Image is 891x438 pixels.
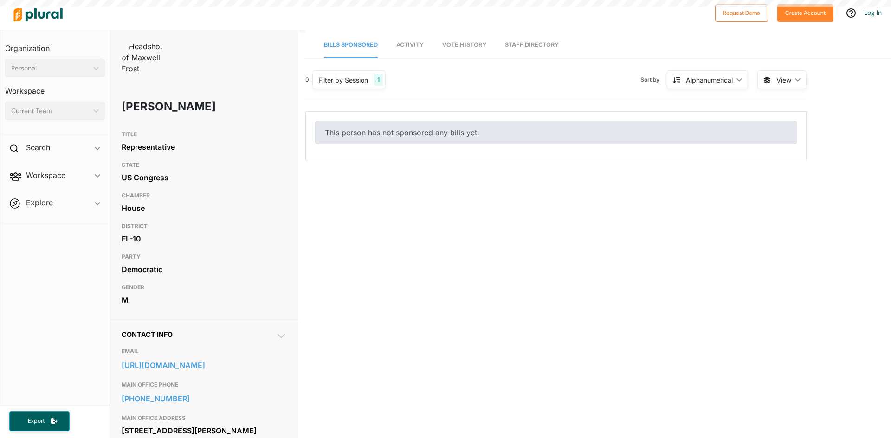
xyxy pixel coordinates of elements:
[122,346,287,357] h3: EMAIL
[122,159,287,171] h3: STATE
[686,75,733,85] div: Alphanumerical
[122,379,287,390] h3: MAIN OFFICE PHONE
[122,262,287,276] div: Democratic
[122,221,287,232] h3: DISTRICT
[122,392,287,406] a: [PHONE_NUMBER]
[442,32,486,58] a: Vote History
[122,232,287,246] div: FL-10
[122,282,287,293] h3: GENDER
[864,8,882,17] a: Log In
[305,76,309,84] div: 0
[11,106,90,116] div: Current Team
[776,75,791,85] span: View
[11,63,90,73] div: Personal
[715,7,768,17] a: Request Demo
[122,251,287,262] h3: PARTY
[122,293,287,307] div: M
[122,201,287,215] div: House
[318,75,368,85] div: Filter by Session
[396,32,424,58] a: Activity
[777,4,833,22] button: Create Account
[122,140,287,154] div: Representative
[5,77,105,98] h3: Workspace
[122,413,287,424] h3: MAIN OFFICE ADDRESS
[122,41,168,74] img: Headshot of Maxwell Frost
[374,74,383,86] div: 1
[396,41,424,48] span: Activity
[5,35,105,55] h3: Organization
[21,417,51,425] span: Export
[324,41,378,48] span: Bills Sponsored
[122,171,287,184] div: US Congress
[715,4,768,22] button: Request Demo
[26,142,50,152] h2: Search
[122,190,287,201] h3: CHAMBER
[122,129,287,140] h3: TITLE
[324,32,378,58] a: Bills Sponsored
[122,358,287,372] a: [URL][DOMAIN_NAME]
[315,121,797,144] div: This person has not sponsored any bills yet.
[777,7,833,17] a: Create Account
[122,93,220,121] h1: [PERSON_NAME]
[505,32,559,58] a: Staff Directory
[9,411,70,431] button: Export
[122,330,173,338] span: Contact Info
[640,76,667,84] span: Sort by
[442,41,486,48] span: Vote History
